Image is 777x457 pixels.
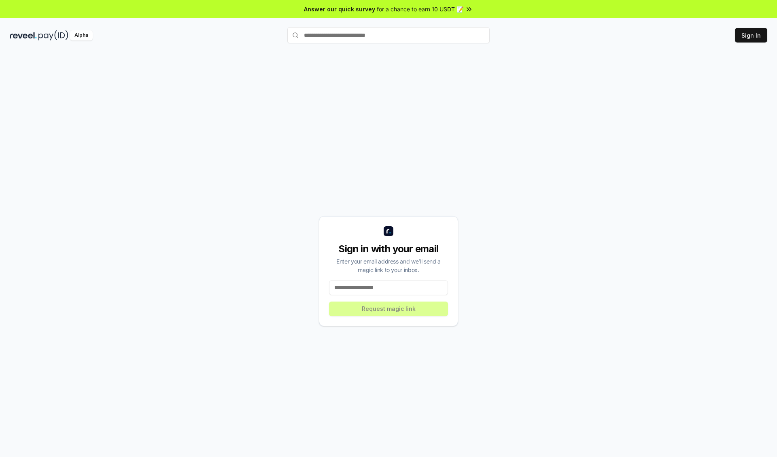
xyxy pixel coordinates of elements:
button: Sign In [735,28,767,43]
span: Answer our quick survey [304,5,375,13]
img: logo_small [384,226,393,236]
span: for a chance to earn 10 USDT 📝 [377,5,463,13]
img: reveel_dark [10,30,37,40]
div: Enter your email address and we’ll send a magic link to your inbox. [329,257,448,274]
div: Alpha [70,30,93,40]
div: Sign in with your email [329,242,448,255]
img: pay_id [38,30,68,40]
